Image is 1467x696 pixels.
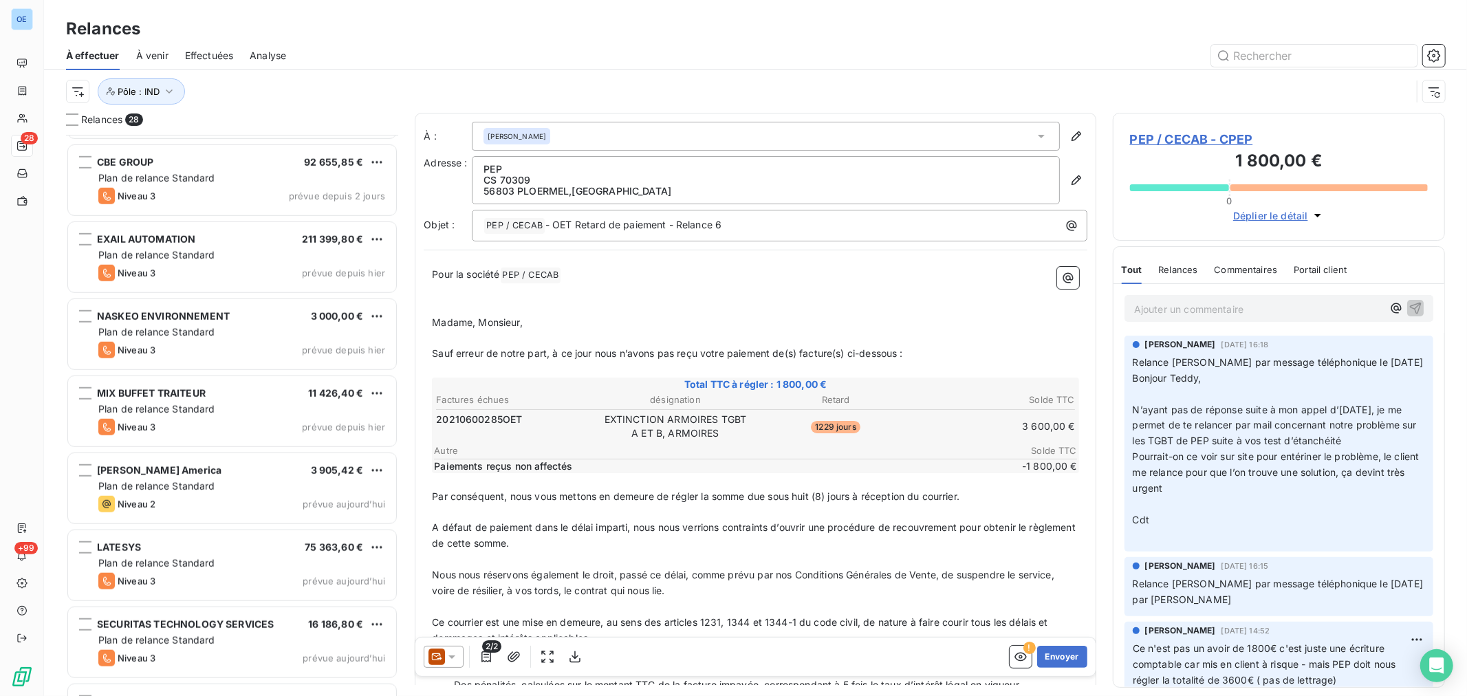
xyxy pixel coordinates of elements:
span: [PERSON_NAME] America [97,464,221,476]
span: EXAIL AUTOMATION [97,233,195,245]
span: Tout [1122,264,1142,275]
span: Effectuées [185,49,234,63]
span: À effectuer [66,49,120,63]
th: Factures échues [435,393,594,407]
span: Pour la société [432,268,499,280]
span: Plan de relance Standard [98,557,215,569]
span: Objet : [424,219,455,230]
span: 75 363,60 € [305,541,363,553]
span: Madame, Monsieur, [432,316,523,328]
span: - Des pénalités, calculées sur le montant TTC de la facture impayée, correspondant à 5 fois le ta... [432,679,1021,690]
span: Niveau 2 [118,499,155,510]
span: NASKEO ENVIRONNEMENT [97,310,230,322]
span: 0 [1226,195,1232,206]
span: Plan de relance Standard [98,634,215,646]
span: prévue depuis hier [302,422,385,433]
div: grid [66,135,398,696]
span: [DATE] 16:15 [1221,562,1269,570]
span: À venir [136,49,169,63]
span: Solde TTC [995,445,1077,456]
span: Sauf erreur de notre part, à ce jour nous n’avons pas reçu votre paiement de(s) facture(s) ci-des... [432,347,902,359]
span: +99 [14,542,38,554]
span: 3 000,00 € [311,310,364,322]
span: Commentaires [1215,264,1278,275]
th: Retard [757,393,915,407]
span: Plan de relance Standard [98,172,215,184]
span: prévue depuis hier [302,268,385,279]
span: [DATE] 14:52 [1221,627,1270,635]
span: Relance [PERSON_NAME] par message téléphonique le [DATE] Bonjour Teddy, [1133,356,1423,384]
span: Analyse [250,49,286,63]
span: prévue aujourd’hui [303,653,385,664]
span: Ce n'est pas un avoir de 1800€ c'est juste une écriture comptable car mis en client à risque - ma... [1133,642,1399,686]
span: Niveau 3 [118,576,155,587]
span: Niveau 3 [118,422,155,433]
div: Open Intercom Messenger [1420,649,1453,682]
h3: Relances [66,17,140,41]
p: 56803 PLOERMEL , [GEOGRAPHIC_DATA] [483,186,1048,197]
th: Solde TTC [917,393,1076,407]
div: OE [11,8,33,30]
span: 211 399,80 € [302,233,363,245]
span: Relances [81,113,122,127]
span: 3 905,42 € [311,464,364,476]
button: Déplier le détail [1229,208,1329,224]
span: Paiements reçus non affectés [434,459,992,473]
span: [PERSON_NAME] [1145,338,1216,351]
label: À : [424,129,472,143]
button: Envoyer [1037,646,1087,668]
span: - OET Retard de paiement - Relance 6 [545,219,721,230]
span: 11 426,40 € [308,387,363,399]
span: Nous nous réservons également le droit, passé ce délai, comme prévu par nos Conditions Générales ... [432,569,1057,596]
span: Cdt [1133,514,1149,525]
span: Pourrait-on ce voir sur site pour entériner le problème, le client me relance pour que l’on trouv... [1133,450,1422,494]
span: Pôle : IND [118,86,160,97]
td: EXTINCTION ARMOIRES TGBT A ET B, ARMOIRES [596,412,754,441]
span: PEP / CECAB - CPEP [1130,130,1428,149]
span: Autre [434,445,995,456]
span: PEP / CECAB [484,218,545,234]
span: 1229 jours [811,421,860,433]
span: Relances [1158,264,1197,275]
span: Niveau 3 [118,345,155,356]
span: Par conséquent, nous vous mettons en demeure de régler la somme due sous huit (8) jours à récepti... [432,490,959,502]
h3: 1 800,00 € [1130,149,1428,176]
span: prévue aujourd’hui [303,576,385,587]
span: prévue aujourd’hui [303,499,385,510]
span: 16 186,80 € [308,618,363,630]
th: désignation [596,393,754,407]
span: Niveau 3 [118,191,155,202]
span: -1 800,00 € [995,459,1077,473]
span: Plan de relance Standard [98,249,215,261]
span: Plan de relance Standard [98,480,215,492]
span: Adresse : [424,157,467,168]
span: Niveau 3 [118,268,155,279]
img: Logo LeanPay [11,666,33,688]
span: LATESYS [97,541,141,553]
span: MIX BUFFET TRAITEUR [97,387,206,399]
p: PEP [483,164,1048,175]
span: 28 [125,113,142,126]
span: prévue depuis hier [302,345,385,356]
button: Pôle : IND [98,78,185,105]
span: Ce courrier est une mise en demeure, au sens des articles 1231, 1344 et 1344-1 du code civil, de ... [432,616,1051,644]
span: Total TTC à régler : 1 800,00 € [434,378,1077,391]
span: [PERSON_NAME] [1145,624,1216,637]
span: Plan de relance Standard [98,326,215,338]
span: Plan de relance Standard [98,403,215,415]
span: 2/2 [482,640,501,653]
span: 28 [21,132,38,144]
span: 92 655,85 € [304,156,363,168]
span: prévue depuis 2 jours [289,191,385,202]
input: Rechercher [1211,45,1417,67]
span: Déplier le détail [1233,208,1308,223]
span: [PERSON_NAME] [488,131,546,141]
span: CBE GROUP [97,156,153,168]
span: SECURITAS TECHNOLOGY SERVICES [97,618,274,630]
span: Niveau 3 [118,653,155,664]
span: 20210600285OET [436,413,522,426]
p: CS 70309 [483,175,1048,186]
span: Portail client [1294,264,1347,275]
span: [PERSON_NAME] [1145,560,1216,572]
span: A défaut de paiement dans le délai imparti, nous nous verrions contraints d’ouvrir une procédure ... [432,521,1078,549]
